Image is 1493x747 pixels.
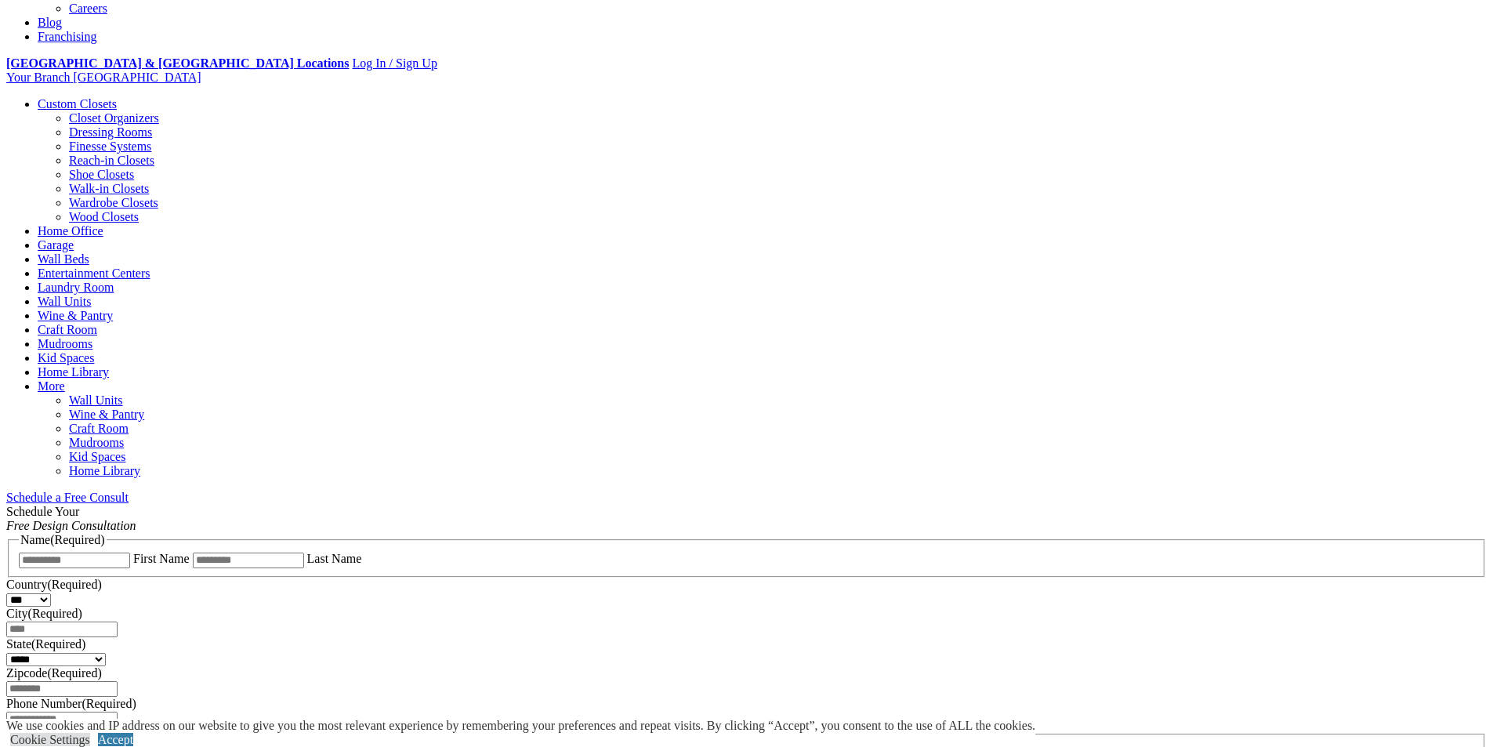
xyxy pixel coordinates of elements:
a: More menu text will display only on big screen [38,379,65,393]
a: Craft Room [69,422,129,435]
a: Your Branch [GEOGRAPHIC_DATA] [6,71,201,84]
a: Kid Spaces [69,450,125,463]
a: Entertainment Centers [38,267,150,280]
a: Blog [38,16,62,29]
a: [GEOGRAPHIC_DATA] & [GEOGRAPHIC_DATA] Locations [6,56,349,70]
a: Wine & Pantry [38,309,113,322]
label: City [6,607,82,620]
a: Home Office [38,224,103,238]
a: Home Library [38,365,109,379]
label: First Name [133,552,190,565]
label: Phone Number [6,697,136,710]
a: Dressing Rooms [69,125,152,139]
a: Wood Closets [69,210,139,223]
span: (Required) [31,637,85,651]
span: Schedule Your [6,505,136,532]
a: Laundry Room [38,281,114,294]
a: Mudrooms [38,337,92,350]
a: Wall Units [69,393,122,407]
a: Wardrobe Closets [69,196,158,209]
a: Wall Units [38,295,91,308]
a: Closet Organizers [69,111,159,125]
label: Country [6,578,102,591]
label: State [6,637,85,651]
a: Kid Spaces [38,351,94,364]
a: Craft Room [38,323,97,336]
span: (Required) [50,533,104,546]
div: We use cookies and IP address on our website to give you the most relevant experience by remember... [6,719,1035,733]
a: Custom Closets [38,97,117,111]
label: Zipcode [6,666,102,680]
a: Accept [98,733,133,746]
span: (Required) [47,666,101,680]
a: Log In / Sign Up [352,56,437,70]
a: Shoe Closets [69,168,134,181]
a: Reach-in Closets [69,154,154,167]
a: Wall Beds [38,252,89,266]
a: Cookie Settings [10,733,90,746]
a: Walk-in Closets [69,182,149,195]
em: Free Design Consultation [6,519,136,532]
a: Garage [38,238,74,252]
span: (Required) [47,578,101,591]
span: [GEOGRAPHIC_DATA] [73,71,201,84]
a: Mudrooms [69,436,124,449]
span: (Required) [28,607,82,620]
a: Careers [69,2,107,15]
a: Franchising [38,30,97,43]
a: Finesse Systems [69,140,151,153]
span: (Required) [82,697,136,710]
a: Schedule a Free Consult (opens a dropdown menu) [6,491,129,504]
span: Your Branch [6,71,70,84]
label: Last Name [307,552,362,565]
legend: Name [19,533,107,547]
a: Wine & Pantry [69,408,144,421]
a: Home Library [69,464,140,477]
